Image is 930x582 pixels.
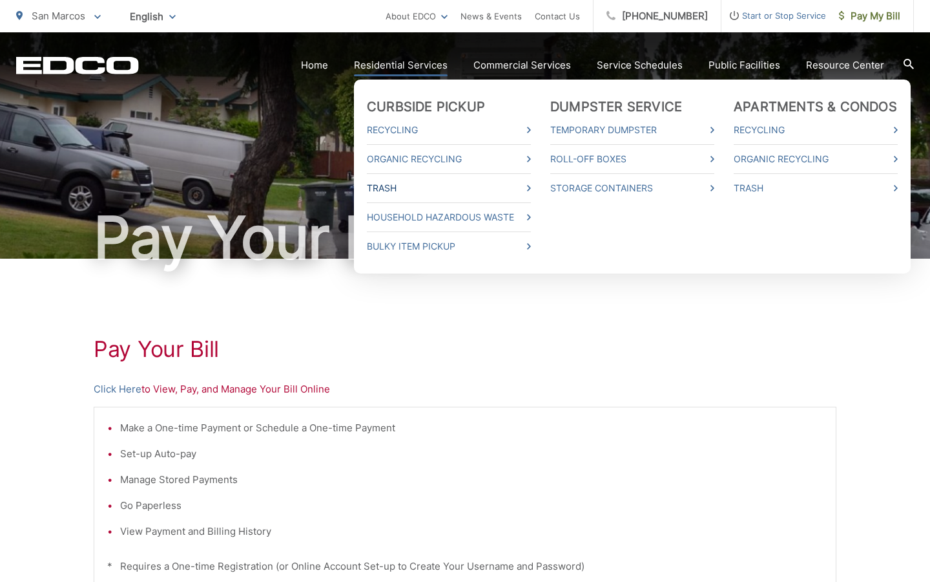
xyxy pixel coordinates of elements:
[550,99,682,114] a: Dumpster Service
[120,472,823,488] li: Manage Stored Payments
[708,58,780,73] a: Public Facilities
[386,8,448,24] a: About EDCO
[367,210,531,225] a: Household Hazardous Waste
[460,8,522,24] a: News & Events
[734,180,898,196] a: Trash
[839,8,900,24] span: Pay My Bill
[367,99,485,114] a: Curbside Pickup
[120,5,185,28] span: English
[367,239,531,254] a: Bulky Item Pickup
[32,10,85,22] span: San Marcos
[367,122,531,138] a: Recycling
[734,99,897,114] a: Apartments & Condos
[120,524,823,539] li: View Payment and Billing History
[550,122,714,138] a: Temporary Dumpster
[550,180,714,196] a: Storage Containers
[550,151,714,167] a: Roll-Off Boxes
[734,122,898,138] a: Recycling
[16,56,139,74] a: EDCD logo. Return to the homepage.
[367,151,531,167] a: Organic Recycling
[473,58,571,73] a: Commercial Services
[367,180,531,196] a: Trash
[120,498,823,513] li: Go Paperless
[597,58,683,73] a: Service Schedules
[16,206,914,270] h1: Pay Your Bill
[107,559,823,574] p: * Requires a One-time Registration (or Online Account Set-up to Create Your Username and Password)
[94,382,836,397] p: to View, Pay, and Manage Your Bill Online
[806,58,884,73] a: Resource Center
[301,58,328,73] a: Home
[354,58,448,73] a: Residential Services
[94,382,141,397] a: Click Here
[120,420,823,436] li: Make a One-time Payment or Schedule a One-time Payment
[120,446,823,462] li: Set-up Auto-pay
[734,151,898,167] a: Organic Recycling
[94,336,836,362] h1: Pay Your Bill
[535,8,580,24] a: Contact Us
